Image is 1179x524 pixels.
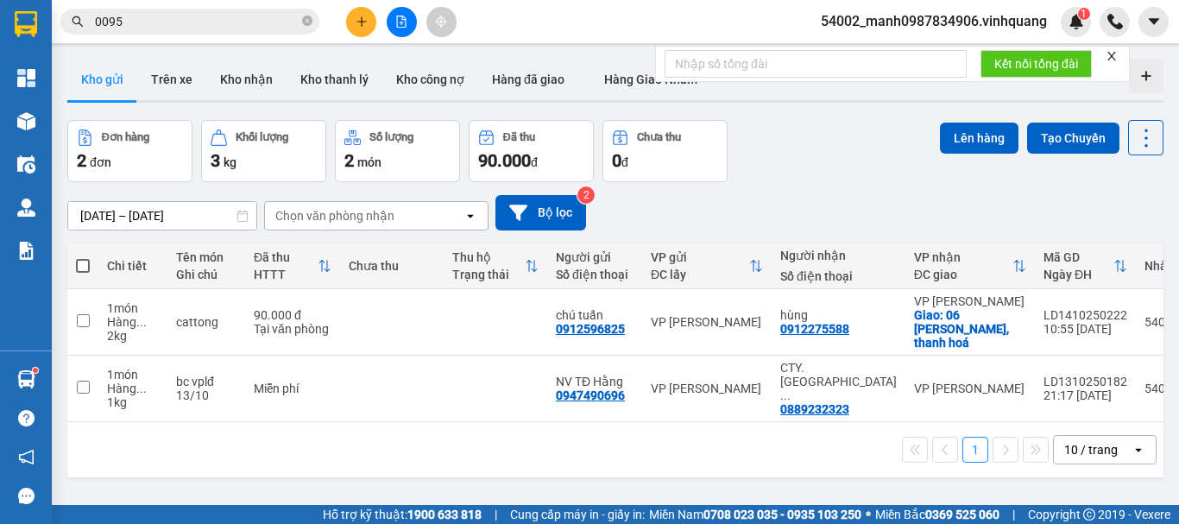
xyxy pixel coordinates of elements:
img: phone-icon [1107,14,1123,29]
div: Đơn hàng [102,131,149,143]
div: Hàng thông thường [107,382,159,395]
span: question-circle [18,410,35,426]
span: | [495,505,497,524]
span: món [357,155,381,169]
img: solution-icon [17,242,35,260]
div: HTTT [254,268,318,281]
div: VP [PERSON_NAME] [651,382,763,395]
button: Kho gửi [67,59,137,100]
button: plus [346,7,376,37]
div: VP nhận [914,250,1012,264]
img: warehouse-icon [17,370,35,388]
div: 1 kg [107,395,159,409]
div: LD1310250182 [1043,375,1127,388]
span: search [72,16,84,28]
button: Bộ lọc [495,195,586,230]
span: notification [18,449,35,465]
span: message [18,488,35,504]
div: Chưa thu [637,131,681,143]
span: Hỗ trợ kỹ thuật: [323,505,482,524]
img: warehouse-icon [17,155,35,174]
span: 1 [1081,8,1087,20]
span: ... [780,388,791,402]
div: Người gửi [556,250,634,264]
th: Toggle SortBy [444,243,547,289]
div: Ghi chú [176,268,236,281]
div: Số điện thoại [780,269,897,283]
div: Khối lượng [236,131,288,143]
input: Nhập số tổng đài [665,50,967,78]
span: ⚪️ [866,511,871,518]
span: Cung cấp máy in - giấy in: [510,505,645,524]
span: aim [435,16,447,28]
div: ĐC lấy [651,268,749,281]
button: Trên xe [137,59,206,100]
div: 0912596825 [556,322,625,336]
span: đ [621,155,628,169]
span: Miền Nam [649,505,861,524]
sup: 2 [577,186,595,204]
div: Hàng thông thường [107,315,159,329]
div: 2 kg [107,329,159,343]
sup: 1 [1078,8,1090,20]
svg: open [463,209,477,223]
span: plus [356,16,368,28]
button: aim [426,7,457,37]
div: ĐC giao [914,268,1012,281]
th: Toggle SortBy [642,243,772,289]
div: 1 món [107,368,159,382]
div: hùng [780,308,897,322]
span: | [1012,505,1015,524]
div: VP [PERSON_NAME] [914,382,1026,395]
button: Đơn hàng2đơn [67,120,192,182]
div: Thu hộ [452,250,525,264]
span: 3 [211,150,220,171]
span: đ [531,155,538,169]
div: Tạo kho hàng mới [1129,59,1163,93]
span: 90.000 [478,150,531,171]
span: ... [136,382,147,395]
div: 21:17 [DATE] [1043,388,1127,402]
span: Hàng Giao Nhầm [604,73,697,86]
th: Toggle SortBy [905,243,1035,289]
div: VP gửi [651,250,749,264]
span: copyright [1083,508,1095,521]
span: đơn [90,155,111,169]
span: 2 [77,150,86,171]
div: CTY. VĨNH QUANG [780,361,897,402]
span: 0 [612,150,621,171]
th: Toggle SortBy [1035,243,1136,289]
strong: 0369 525 060 [925,508,999,521]
span: close-circle [302,14,312,30]
span: kg [224,155,236,169]
span: Kết nối tổng đài [994,54,1078,73]
button: Lên hàng [940,123,1018,154]
div: Số điện thoại [556,268,634,281]
div: Tại văn phòng [254,322,331,336]
strong: 1900 633 818 [407,508,482,521]
span: close-circle [302,16,312,26]
button: Tạo Chuyến [1027,123,1119,154]
div: Chọn văn phòng nhận [275,207,394,224]
div: Trạng thái [452,268,525,281]
span: file-add [395,16,407,28]
img: icon-new-feature [1069,14,1084,29]
img: warehouse-icon [17,112,35,130]
button: 1 [962,437,988,463]
button: Kho thanh lý [287,59,382,100]
button: Đã thu90.000đ [469,120,594,182]
div: Mã GD [1043,250,1113,264]
div: 0912275588 [780,322,849,336]
button: caret-down [1138,7,1169,37]
div: VP [PERSON_NAME] [914,294,1026,308]
div: NV TĐ Hằng [556,375,634,388]
span: ... [136,315,147,329]
div: 10 / trang [1064,441,1118,458]
div: Chi tiết [107,259,159,273]
div: cattong [176,315,236,329]
div: Đã thu [254,250,318,264]
span: caret-down [1146,14,1162,29]
div: Số lượng [369,131,413,143]
div: 90.000 đ [254,308,331,322]
span: 54002_manh0987834906.vinhquang [807,10,1061,32]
